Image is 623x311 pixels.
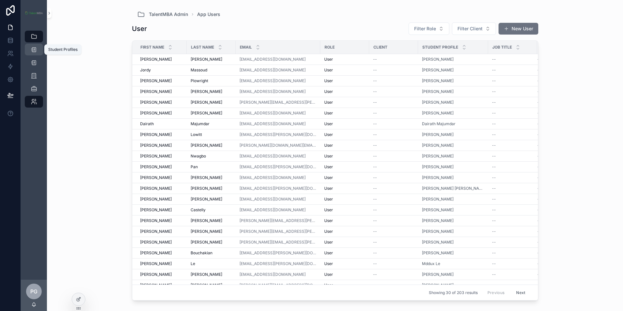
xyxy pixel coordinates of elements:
a: [PERSON_NAME] [422,175,454,180]
span: Lowitt [191,132,202,137]
a: -- [537,78,587,83]
span: [PERSON_NAME] [422,154,454,159]
span: User [324,218,333,223]
a: [PERSON_NAME] [140,78,183,83]
a: -- [537,67,587,73]
a: Nwagbo [191,154,232,159]
a: [PERSON_NAME] [422,100,484,105]
a: -- [537,154,587,159]
span: User [324,175,333,180]
span: [PERSON_NAME] [191,186,222,191]
a: [PERSON_NAME] [PERSON_NAME] [422,186,484,191]
a: [EMAIL_ADDRESS][DOMAIN_NAME] [239,154,316,159]
a: -- [373,207,414,213]
a: [EMAIL_ADDRESS][DOMAIN_NAME] [239,207,316,213]
a: [PERSON_NAME] [191,100,232,105]
span: -- [373,57,377,62]
a: [EMAIL_ADDRESS][DOMAIN_NAME] [239,154,306,159]
a: [PERSON_NAME] [422,229,484,234]
a: [PERSON_NAME] [422,111,484,116]
span: [PERSON_NAME] [140,78,172,83]
a: [PERSON_NAME] [191,57,232,62]
a: -- [492,100,533,105]
a: [PERSON_NAME] [191,89,232,94]
a: [EMAIL_ADDRESS][DOMAIN_NAME] [239,57,316,62]
a: -- [373,67,414,73]
img: App logo [25,11,43,15]
a: Dairath Majumdar [422,121,484,126]
a: Lowitt [191,132,232,137]
a: [EMAIL_ADDRESS][PERSON_NAME][DOMAIN_NAME][US_STATE] [239,164,316,170]
span: -- [537,78,541,83]
span: [PERSON_NAME] [422,100,454,105]
a: User [324,121,365,126]
a: -- [492,197,533,202]
a: [EMAIL_ADDRESS][DOMAIN_NAME] [239,111,306,116]
span: User [324,229,333,234]
a: [PERSON_NAME] [140,164,183,170]
a: [PERSON_NAME] [140,197,183,202]
span: -- [537,121,541,126]
a: -- [373,197,414,202]
span: Dairath [140,121,154,126]
a: -- [537,132,587,137]
a: -- [373,57,414,62]
a: App Users [197,11,220,18]
a: [PERSON_NAME] [422,57,484,62]
a: -- [492,186,533,191]
span: -- [492,197,496,202]
a: [EMAIL_ADDRESS][DOMAIN_NAME] [239,89,316,94]
span: [PERSON_NAME] [191,57,222,62]
a: Plowright [191,78,232,83]
span: [PERSON_NAME] [422,67,454,73]
a: -- [373,143,414,148]
span: -- [373,175,377,180]
span: [PERSON_NAME] [140,89,172,94]
a: User [324,100,365,105]
button: New User [499,23,538,35]
span: [PERSON_NAME] [140,164,172,170]
span: -- [537,111,541,116]
span: -- [537,175,541,180]
span: User [324,57,333,62]
span: [PERSON_NAME] [422,78,454,83]
a: -- [537,89,587,94]
span: User [324,164,333,170]
a: -- [373,89,414,94]
a: [EMAIL_ADDRESS][DOMAIN_NAME] [239,175,306,180]
span: [PERSON_NAME] [422,207,454,213]
a: [PERSON_NAME] [422,143,484,148]
span: [PERSON_NAME] [140,186,172,191]
a: -- [537,197,587,202]
a: Dairath [140,121,183,126]
a: User [324,57,365,62]
a: [PERSON_NAME][EMAIL_ADDRESS][PERSON_NAME][DOMAIN_NAME] [239,229,316,234]
a: -- [492,89,533,94]
a: [PERSON_NAME] [422,154,484,159]
a: [PERSON_NAME] [140,207,183,213]
span: -- [492,111,496,116]
span: [PERSON_NAME] [422,111,454,116]
a: [EMAIL_ADDRESS][DOMAIN_NAME] [239,121,316,126]
a: -- [537,100,587,105]
div: scrollable content [21,26,47,116]
a: [EMAIL_ADDRESS][PERSON_NAME][DOMAIN_NAME] [239,132,316,137]
span: User [324,78,333,83]
a: [PERSON_NAME] [422,197,484,202]
a: -- [373,111,414,116]
span: [PERSON_NAME] [422,229,454,234]
a: -- [492,67,533,73]
a: [PERSON_NAME] [422,175,484,180]
span: -- [492,67,496,73]
span: -- [373,100,377,105]
a: [PERSON_NAME] [422,132,484,137]
a: [EMAIL_ADDRESS][DOMAIN_NAME] [239,197,316,202]
a: -- [492,78,533,83]
a: -- [537,175,587,180]
a: [PERSON_NAME] [422,218,484,223]
a: -- [373,132,414,137]
span: -- [492,218,496,223]
a: Majumdar [191,121,232,126]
